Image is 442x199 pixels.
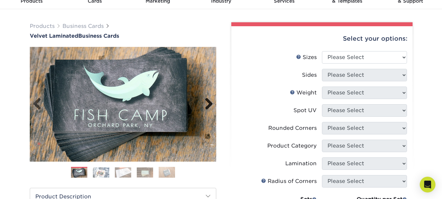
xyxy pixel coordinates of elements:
[93,167,109,177] img: Business Cards 02
[267,142,317,150] div: Product Category
[71,165,87,181] img: Business Cards 01
[30,11,216,198] img: Velvet Laminated 01
[30,23,55,29] a: Products
[302,71,317,79] div: Sides
[290,89,317,97] div: Weight
[285,160,317,168] div: Lamination
[420,177,435,192] div: Open Intercom Messenger
[293,107,317,114] div: Spot UV
[237,26,407,51] div: Select your options:
[30,33,78,39] span: Velvet Laminated
[30,33,216,39] h1: Business Cards
[115,167,131,177] img: Business Cards 03
[261,177,317,185] div: Radius of Corners
[268,124,317,132] div: Rounded Corners
[159,167,175,178] img: Business Cards 05
[296,53,317,61] div: Sizes
[137,167,153,177] img: Business Cards 04
[30,33,216,39] a: Velvet LaminatedBusiness Cards
[62,23,104,29] a: Business Cards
